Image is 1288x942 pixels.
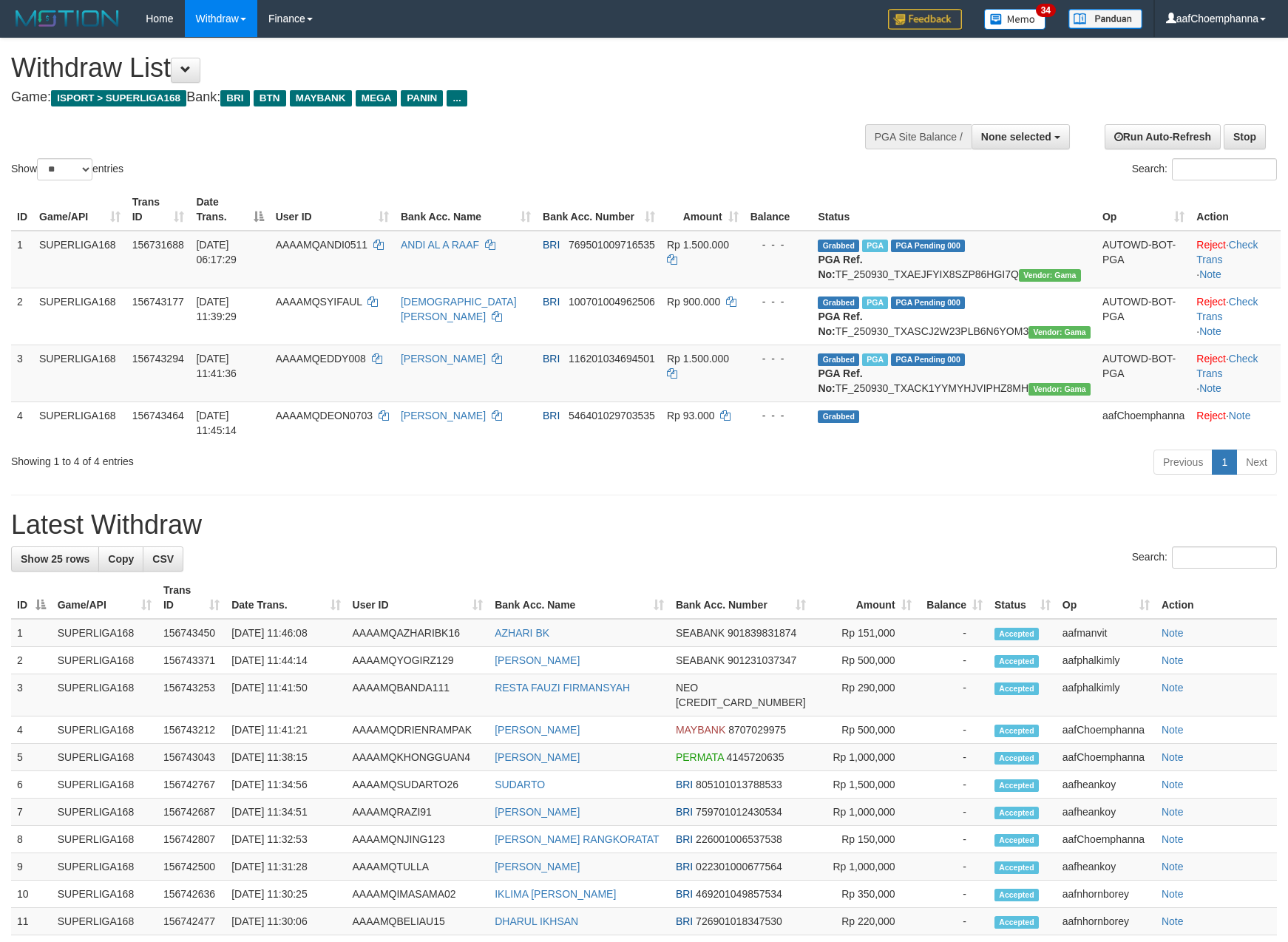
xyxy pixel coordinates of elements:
[495,751,580,763] a: [PERSON_NAME]
[11,7,123,30] img: MOTION_logo.png
[1068,9,1142,29] img: panduan.png
[52,577,157,619] th: Game/API: activate to sort column ascending
[37,158,92,180] select: Showentries
[226,853,346,881] td: [DATE] 11:31:28
[696,888,782,900] span: Copy 469201049857534 to clipboard
[157,619,226,647] td: 156743450
[157,908,226,935] td: 156742477
[52,647,157,674] td: SUPERLIGA168
[11,771,52,799] td: 6
[818,367,862,394] b: PGA Ref. No:
[812,826,918,853] td: Rp 150,000
[1097,189,1190,231] th: Op: activate to sort column ascending
[196,239,237,265] span: [DATE] 06:17:29
[11,189,33,231] th: ID
[812,771,918,799] td: Rp 1,500,000
[1190,288,1281,345] td: · ·
[812,853,918,881] td: Rp 1,000,000
[33,189,126,231] th: Game/API: activate to sort column ascending
[1057,881,1156,908] td: aafnhornborey
[52,744,157,771] td: SUPERLIGA168
[1162,682,1184,694] a: Note
[661,189,745,231] th: Amount: activate to sort column ascending
[750,351,807,366] div: - - -
[918,771,989,799] td: -
[676,627,725,639] span: SEABANK
[152,553,174,565] span: CSV
[495,779,545,790] a: SUDARTO
[812,881,918,908] td: Rp 350,000
[347,908,489,935] td: AAAAMQBELIAU15
[818,410,859,423] span: Grabbed
[676,806,693,818] span: BRI
[981,131,1051,143] span: None selected
[157,577,226,619] th: Trans ID: activate to sort column ascending
[696,861,782,872] span: Copy 022301000677564 to clipboard
[1057,853,1156,881] td: aafheankoy
[812,744,918,771] td: Rp 1,000,000
[1057,908,1156,935] td: aafnhornborey
[143,546,183,572] a: CSV
[676,915,693,927] span: BRI
[1156,577,1277,619] th: Action
[11,158,123,180] label: Show entries
[132,353,184,365] span: 156743294
[11,908,52,935] td: 11
[728,724,786,736] span: Copy 8707029975 to clipboard
[1224,124,1266,149] a: Stop
[696,806,782,818] span: Copy 759701012430534 to clipboard
[812,619,918,647] td: Rp 151,000
[569,353,655,365] span: Copy 116201034694501 to clipboard
[745,189,813,231] th: Balance
[157,716,226,744] td: 156743212
[401,353,486,365] a: [PERSON_NAME]
[994,752,1039,765] span: Accepted
[157,674,226,716] td: 156743253
[52,853,157,881] td: SUPERLIGA168
[676,861,693,872] span: BRI
[11,799,52,826] td: 7
[1212,450,1237,475] a: 1
[727,751,784,763] span: Copy 4145720635 to clipboard
[276,296,362,308] span: AAAAMQSYIFAUL
[495,833,659,845] a: [PERSON_NAME] RANGKORATAT
[728,654,796,666] span: Copy 901231037347 to clipboard
[1190,345,1281,401] td: · ·
[52,908,157,935] td: SUPERLIGA168
[11,510,1277,540] h1: Latest Withdraw
[401,239,479,251] a: ANDI AL A RAAF
[11,744,52,771] td: 5
[157,744,226,771] td: 156743043
[994,655,1039,668] span: Accepted
[1190,189,1281,231] th: Action
[254,90,286,106] span: BTN
[812,345,1097,401] td: TF_250930_TXACK1YYMYHJVIPHZ8MH
[11,288,33,345] td: 2
[1199,382,1221,394] a: Note
[1196,353,1226,365] a: Reject
[891,240,965,252] span: PGA Pending
[157,771,226,799] td: 156742767
[812,908,918,935] td: Rp 220,000
[11,881,52,908] td: 10
[226,771,346,799] td: [DATE] 11:34:56
[891,353,965,366] span: PGA Pending
[812,716,918,744] td: Rp 500,000
[132,239,184,251] span: 156731688
[347,799,489,826] td: AAAAMQRAZI91
[52,799,157,826] td: SUPERLIGA168
[196,410,237,436] span: [DATE] 11:45:14
[1229,410,1251,421] a: Note
[52,674,157,716] td: SUPERLIGA168
[696,833,782,845] span: Copy 226001006537538 to clipboard
[1196,353,1258,379] a: Check Trans
[495,915,578,927] a: DHARUL IKHSAN
[347,853,489,881] td: AAAAMQTULLA
[51,90,186,106] span: ISPORT > SUPERLIGA168
[1019,269,1081,282] span: Vendor URL: https://trx31.1velocity.biz
[543,353,560,365] span: BRI
[495,682,630,694] a: RESTA FAUZI FIRMANSYAH
[812,189,1097,231] th: Status
[676,833,693,845] span: BRI
[21,553,89,565] span: Show 25 rows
